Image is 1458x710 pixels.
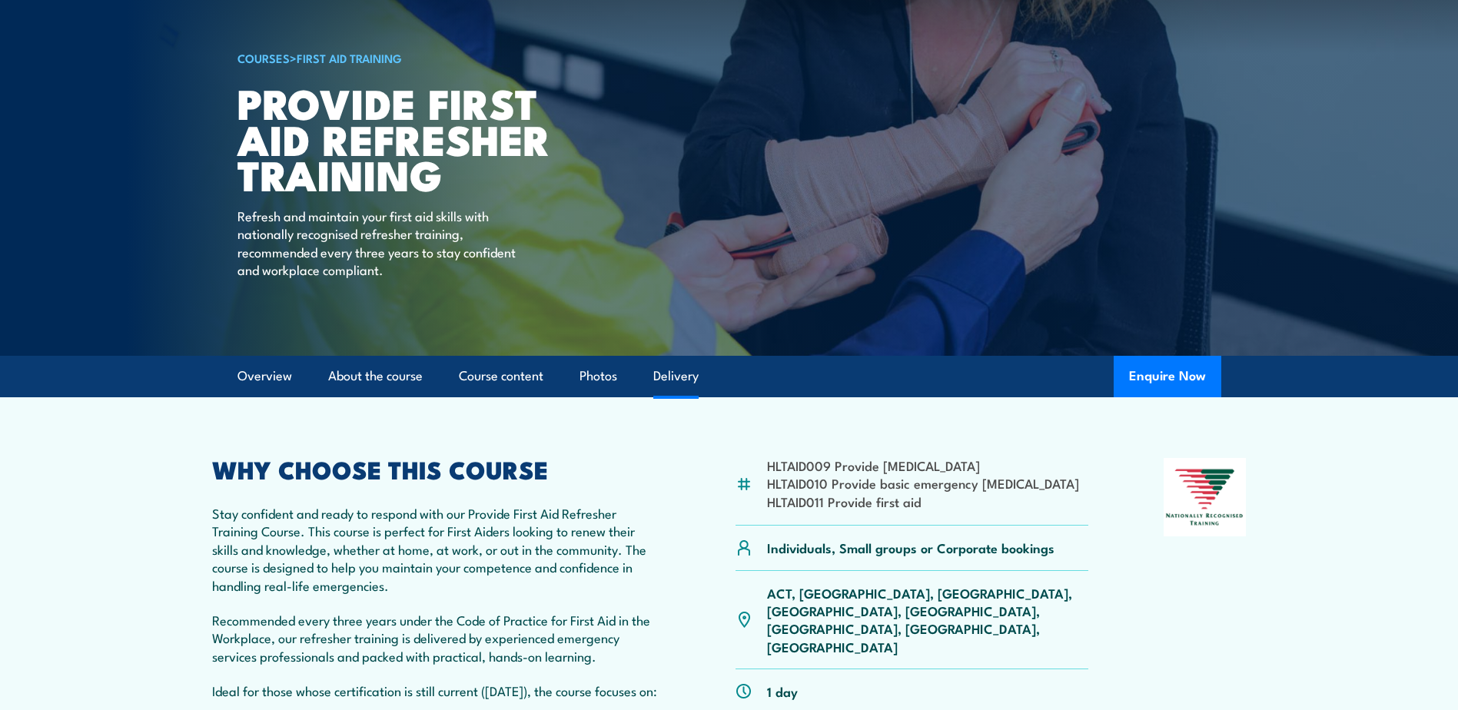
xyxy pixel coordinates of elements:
[212,504,661,594] p: Stay confident and ready to respond with our Provide First Aid Refresher Training Course. This co...
[212,458,661,479] h2: WHY CHOOSE THIS COURSE
[767,584,1089,656] p: ACT, [GEOGRAPHIC_DATA], [GEOGRAPHIC_DATA], [GEOGRAPHIC_DATA], [GEOGRAPHIC_DATA], [GEOGRAPHIC_DATA...
[1114,356,1221,397] button: Enquire Now
[237,48,617,67] h6: >
[237,49,290,66] a: COURSES
[767,474,1079,492] li: HLTAID010 Provide basic emergency [MEDICAL_DATA]
[212,611,661,665] p: Recommended every three years under the Code of Practice for First Aid in the Workplace, our refr...
[237,207,518,279] p: Refresh and maintain your first aid skills with nationally recognised refresher training, recomme...
[1164,458,1247,536] img: Nationally Recognised Training logo.
[328,356,423,396] a: About the course
[459,356,543,396] a: Course content
[767,682,798,700] p: 1 day
[653,356,699,396] a: Delivery
[767,539,1054,556] p: Individuals, Small groups or Corporate bookings
[212,682,661,699] p: Ideal for those whose certification is still current ([DATE]), the course focuses on:
[237,85,617,192] h1: Provide First Aid Refresher TRAINING
[767,493,1079,510] li: HLTAID011 Provide first aid
[767,456,1079,474] li: HLTAID009 Provide [MEDICAL_DATA]
[297,49,402,66] a: First Aid Training
[580,356,617,396] a: Photos
[237,356,292,396] a: Overview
